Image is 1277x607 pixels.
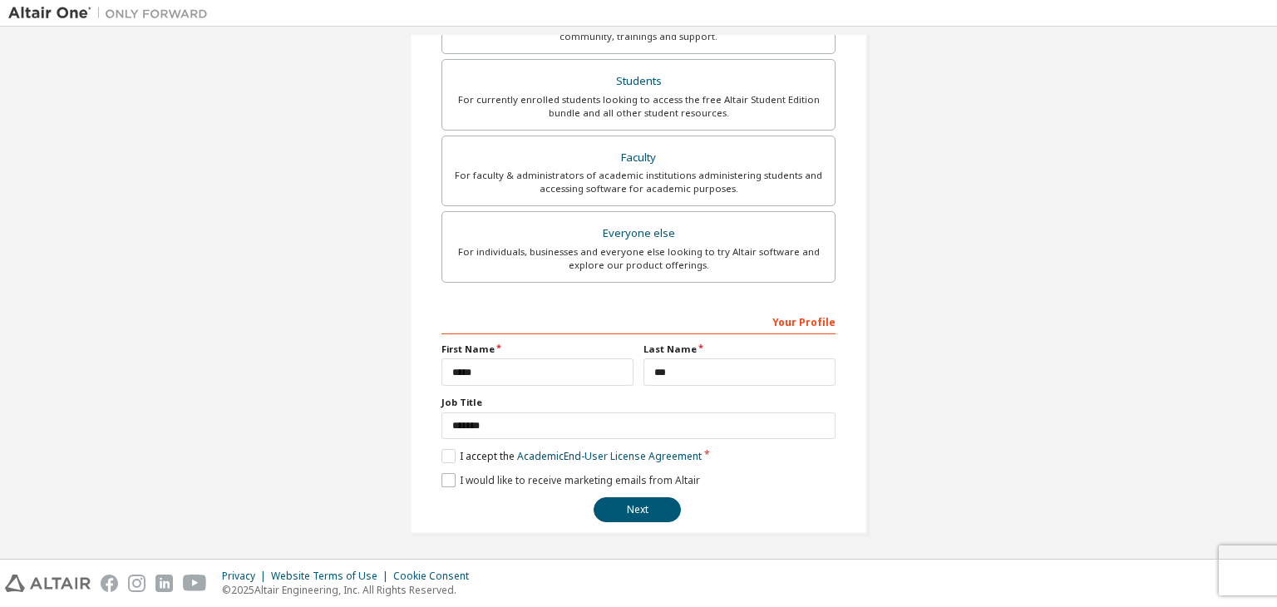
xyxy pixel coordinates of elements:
label: First Name [441,343,634,356]
div: For faculty & administrators of academic institutions administering students and accessing softwa... [452,169,825,195]
div: Your Profile [441,308,836,334]
div: Students [452,70,825,93]
label: I accept the [441,449,702,463]
div: Faculty [452,146,825,170]
div: For individuals, businesses and everyone else looking to try Altair software and explore our prod... [452,245,825,272]
button: Next [594,497,681,522]
div: Privacy [222,570,271,583]
div: Website Terms of Use [271,570,393,583]
img: facebook.svg [101,575,118,592]
p: © 2025 Altair Engineering, Inc. All Rights Reserved. [222,583,479,597]
div: Everyone else [452,222,825,245]
div: For currently enrolled students looking to access the free Altair Student Edition bundle and all ... [452,93,825,120]
label: Job Title [441,396,836,409]
img: youtube.svg [183,575,207,592]
img: altair_logo.svg [5,575,91,592]
label: I would like to receive marketing emails from Altair [441,473,700,487]
div: Cookie Consent [393,570,479,583]
label: Last Name [643,343,836,356]
img: Altair One [8,5,216,22]
img: instagram.svg [128,575,145,592]
img: linkedin.svg [155,575,173,592]
a: Academic End-User License Agreement [517,449,702,463]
